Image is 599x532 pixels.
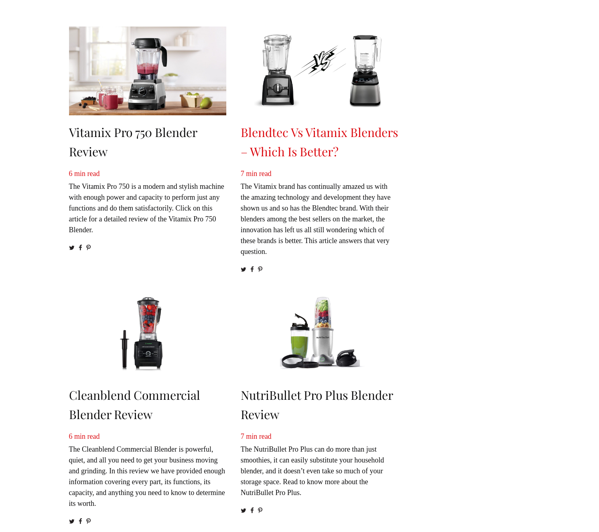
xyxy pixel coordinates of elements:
[246,432,271,440] span: min read
[69,170,73,178] span: 6
[69,27,226,115] img: Vitamix Pro 750 Blender Review
[69,168,226,235] p: The Vitamix Pro 750 is a modern and stylish machine with enough power and capacity to perform jus...
[69,290,226,379] img: Cleanblend Commercial Blender Review
[69,124,197,160] a: Vitamix Pro 750 Blender Review
[241,168,398,257] p: The Vitamix brand has continually amazed us with the amazing technology and development they have...
[69,431,226,509] p: The Cleanblend Commercial Blender is powerful, quiet, and all you need to get your business movin...
[241,387,393,422] a: NutriBullet Pro Plus Blender Review
[241,27,398,115] img: Blendtec vs Vitamix Blenders – Which Is Better?
[241,124,398,160] a: Blendtec vs Vitamix Blenders – Which Is Better?
[74,432,99,440] span: min read
[246,170,271,178] span: min read
[241,170,244,178] span: 7
[69,432,73,440] span: 6
[74,170,99,178] span: min read
[241,432,244,440] span: 7
[69,387,200,422] a: Cleanblend Commercial Blender Review
[241,290,398,379] img: NutriBullet Pro Plus Blender Review
[241,431,398,498] p: The NutriBullet Pro Plus can do more than just smoothies, it can easily substitute your household...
